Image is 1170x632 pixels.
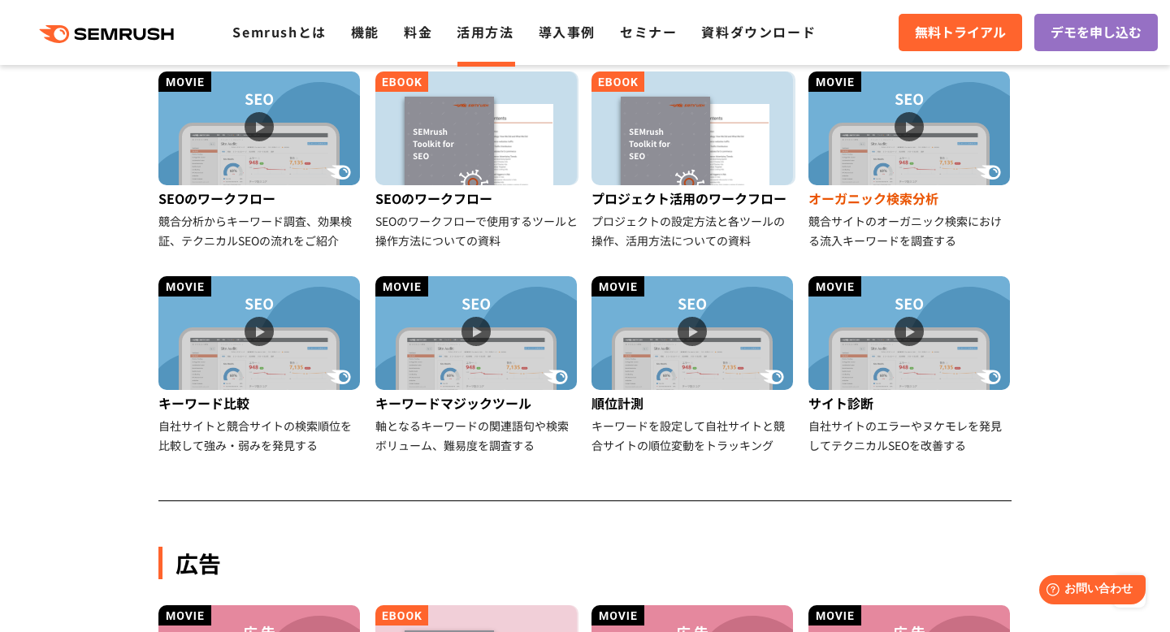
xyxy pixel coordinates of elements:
[375,276,579,455] a: キーワードマジックツール 軸となるキーワードの関連語句や検索ボリューム、難易度を調査する
[539,22,596,41] a: 導入事例
[158,185,362,211] div: SEOのワークフロー
[375,185,579,211] div: SEOのワークフロー
[232,22,326,41] a: Semrushとは
[1025,569,1152,614] iframe: Help widget launcher
[158,547,1012,579] div: 広告
[158,276,362,455] a: キーワード比較 自社サイトと競合サイトの検索順位を比較して強み・弱みを発見する
[915,22,1006,43] span: 無料トライアル
[620,22,677,41] a: セミナー
[591,71,795,250] a: プロジェクト活用のワークフロー プロジェクトの設定方法と各ツールの操作、活用方法についての資料
[591,185,795,211] div: プロジェクト活用のワークフロー
[591,390,795,416] div: 順位計測
[808,390,1012,416] div: サイト診断
[158,211,362,250] div: 競合分析からキーワード調査、効果検証、テクニカルSEOの流れをご紹介
[591,416,795,455] div: キーワードを設定して自社サイトと競合サイトの順位変動をトラッキング
[375,71,579,250] a: SEOのワークフロー SEOのワークフローで使用するツールと操作方法についての資料
[808,416,1012,455] div: 自社サイトのエラーやヌケモレを発見してテクニカルSEOを改善する
[808,185,1012,211] div: オーガニック検索分析
[158,390,362,416] div: キーワード比較
[375,390,579,416] div: キーワードマジックツール
[1034,14,1158,51] a: デモを申し込む
[158,416,362,455] div: 自社サイトと競合サイトの検索順位を比較して強み・弱みを発見する
[351,22,379,41] a: 機能
[591,211,795,250] div: プロジェクトの設定方法と各ツールの操作、活用方法についての資料
[158,71,362,250] a: SEOのワークフロー 競合分析からキーワード調査、効果検証、テクニカルSEOの流れをご紹介
[375,211,579,250] div: SEOのワークフローで使用するツールと操作方法についての資料
[1051,22,1142,43] span: デモを申し込む
[591,276,795,455] a: 順位計測 キーワードを設定して自社サイトと競合サイトの順位変動をトラッキング
[808,276,1012,455] a: サイト診断 自社サイトのエラーやヌケモレを発見してテクニカルSEOを改善する
[457,22,513,41] a: 活用方法
[808,211,1012,250] div: 競合サイトのオーガニック検索における流入キーワードを調査する
[701,22,816,41] a: 資料ダウンロード
[808,71,1012,250] a: オーガニック検索分析 競合サイトのオーガニック検索における流入キーワードを調査する
[899,14,1022,51] a: 無料トライアル
[375,416,579,455] div: 軸となるキーワードの関連語句や検索ボリューム、難易度を調査する
[404,22,432,41] a: 料金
